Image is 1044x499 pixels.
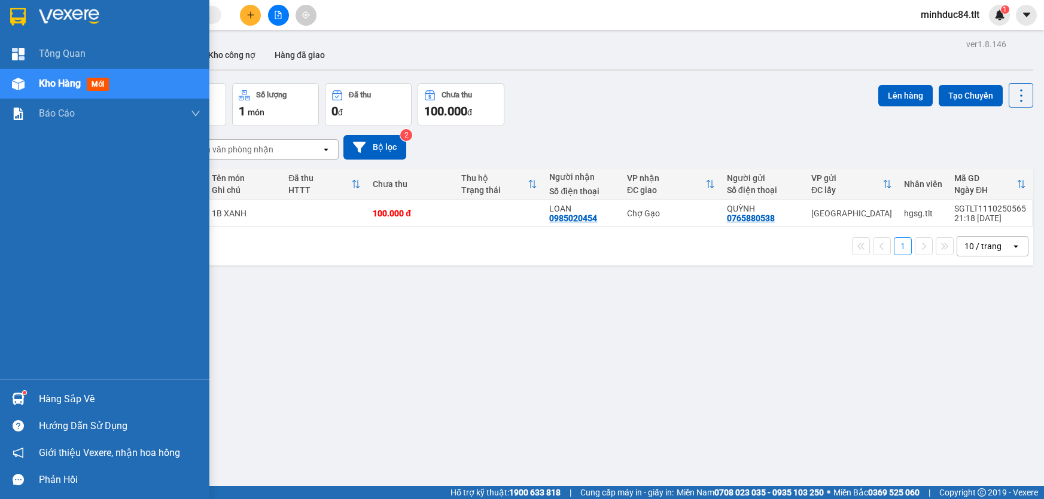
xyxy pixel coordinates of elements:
[467,108,472,117] span: đ
[246,11,255,19] span: plus
[288,185,351,195] div: HTTT
[321,145,331,154] svg: open
[1011,241,1021,251] svg: open
[939,85,1003,106] button: Tạo Chuyến
[627,209,715,218] div: Chợ Gạo
[288,173,351,183] div: Đã thu
[373,209,449,218] div: 100.000 đ
[627,185,705,195] div: ĐC giao
[265,41,334,69] button: Hàng đã giao
[256,91,287,99] div: Số lượng
[199,41,265,69] button: Kho công nợ
[240,5,261,26] button: plus
[23,391,26,394] sup: 1
[349,91,371,99] div: Đã thu
[325,83,412,126] button: Đã thu0đ
[549,172,614,182] div: Người nhận
[677,486,824,499] span: Miền Nam
[954,185,1016,195] div: Ngày ĐH
[296,5,316,26] button: aim
[12,108,25,120] img: solution-icon
[727,173,799,183] div: Người gửi
[343,135,406,160] button: Bộ lọc
[87,78,109,91] span: mới
[191,143,273,155] div: Chọn văn phòng nhận
[966,38,1006,51] div: ver 1.8.146
[418,83,504,126] button: Chưa thu100.000đ
[929,486,930,499] span: |
[373,179,449,189] div: Chưa thu
[570,486,571,499] span: |
[954,213,1026,223] div: 21:18 [DATE]
[248,108,264,117] span: món
[331,104,338,118] span: 0
[621,169,721,200] th: Toggle SortBy
[191,109,200,118] span: down
[833,486,920,499] span: Miền Bắc
[461,173,528,183] div: Thu hộ
[727,204,799,213] div: QUỲNH
[811,185,882,195] div: ĐC lấy
[1003,5,1007,14] span: 1
[911,7,989,22] span: minhduc84.tlt
[10,8,26,26] img: logo-vxr
[904,179,942,189] div: Nhân viên
[878,85,933,106] button: Lên hàng
[39,445,180,460] span: Giới thiệu Vexere, nhận hoa hồng
[13,447,24,458] span: notification
[13,420,24,431] span: question-circle
[268,5,289,26] button: file-add
[442,91,472,99] div: Chưa thu
[455,169,544,200] th: Toggle SortBy
[451,486,561,499] span: Hỗ trợ kỹ thuật:
[948,169,1032,200] th: Toggle SortBy
[1016,5,1037,26] button: caret-down
[509,488,561,497] strong: 1900 633 818
[827,490,830,495] span: ⚪️
[811,173,882,183] div: VP gửi
[274,11,282,19] span: file-add
[39,78,81,89] span: Kho hàng
[894,237,912,255] button: 1
[39,106,75,121] span: Báo cáo
[1001,5,1009,14] sup: 1
[994,10,1005,20] img: icon-new-feature
[12,48,25,60] img: dashboard-icon
[212,185,276,195] div: Ghi chú
[1021,10,1032,20] span: caret-down
[805,169,898,200] th: Toggle SortBy
[12,393,25,405] img: warehouse-icon
[727,213,775,223] div: 0765880538
[714,488,824,497] strong: 0708 023 035 - 0935 103 250
[232,83,319,126] button: Số lượng1món
[39,471,200,489] div: Phản hồi
[424,104,467,118] span: 100.000
[239,104,245,118] span: 1
[549,213,597,223] div: 0985020454
[212,173,276,183] div: Tên món
[954,204,1026,213] div: SGTLT1110250565
[302,11,310,19] span: aim
[904,209,942,218] div: hgsg.tlt
[282,169,367,200] th: Toggle SortBy
[549,186,614,196] div: Số điện thoại
[461,185,528,195] div: Trạng thái
[39,390,200,408] div: Hàng sắp về
[400,129,412,141] sup: 2
[954,173,1016,183] div: Mã GD
[212,209,276,218] div: 1B XANH
[580,486,674,499] span: Cung cấp máy in - giấy in:
[627,173,705,183] div: VP nhận
[39,46,86,61] span: Tổng Quan
[13,474,24,485] span: message
[964,240,1002,252] div: 10 / trang
[978,488,986,497] span: copyright
[727,185,799,195] div: Số điện thoại
[868,488,920,497] strong: 0369 525 060
[338,108,343,117] span: đ
[12,78,25,90] img: warehouse-icon
[811,209,892,218] div: [GEOGRAPHIC_DATA]
[549,204,614,213] div: LOAN
[39,417,200,435] div: Hướng dẫn sử dụng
